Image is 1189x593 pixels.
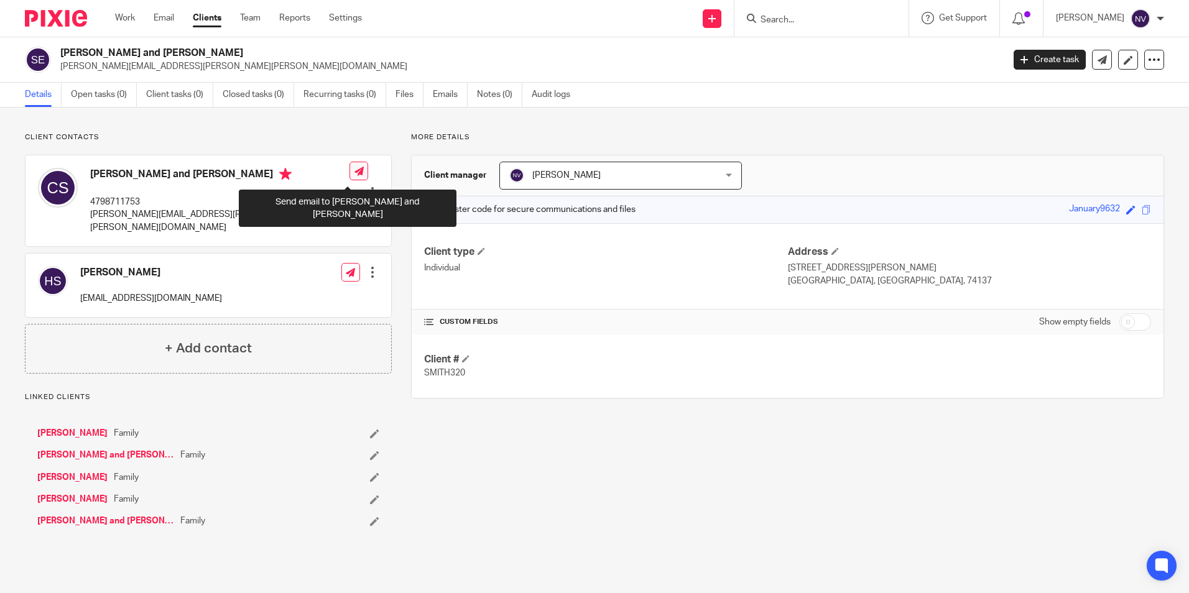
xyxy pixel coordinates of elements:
h4: Address [788,246,1151,259]
p: More details [411,132,1164,142]
img: svg%3E [38,266,68,296]
a: Client tasks (0) [146,83,213,107]
a: Team [240,12,261,24]
a: [PERSON_NAME] and [PERSON_NAME] [37,449,174,461]
a: Clients [193,12,221,24]
div: January9632 [1069,203,1120,217]
p: [GEOGRAPHIC_DATA], [GEOGRAPHIC_DATA], 74137 [788,275,1151,287]
a: Create task [1014,50,1086,70]
p: 4798711753 [90,196,349,208]
img: svg%3E [38,168,78,208]
a: Open tasks (0) [71,83,137,107]
span: Family [180,515,205,527]
a: Notes (0) [477,83,522,107]
a: [PERSON_NAME] [37,471,108,484]
p: [EMAIL_ADDRESS][DOMAIN_NAME] [80,292,222,305]
h4: CUSTOM FIELDS [424,317,787,327]
img: svg%3E [509,168,524,183]
a: Settings [329,12,362,24]
h4: [PERSON_NAME] and [PERSON_NAME] [90,168,349,183]
p: [PERSON_NAME][EMAIL_ADDRESS][PERSON_NAME][PERSON_NAME][DOMAIN_NAME] [90,208,349,234]
span: Family [114,493,139,505]
p: [PERSON_NAME] [1056,12,1124,24]
p: [STREET_ADDRESS][PERSON_NAME] [788,262,1151,274]
span: [PERSON_NAME] [532,171,601,180]
a: [PERSON_NAME] [37,427,108,439]
a: [PERSON_NAME] [37,493,108,505]
h3: Client manager [424,169,487,182]
a: Email [154,12,174,24]
p: Linked clients [25,392,392,402]
input: Search [759,15,871,26]
h4: + Add contact [165,339,252,358]
a: Recurring tasks (0) [303,83,386,107]
p: Individual [424,262,787,274]
p: Master code for secure communications and files [421,203,636,216]
img: svg%3E [25,47,51,73]
h4: Client type [424,246,787,259]
span: Family [114,427,139,439]
a: [PERSON_NAME] and [PERSON_NAME] [37,515,174,527]
a: Audit logs [532,83,580,107]
p: [PERSON_NAME][EMAIL_ADDRESS][PERSON_NAME][PERSON_NAME][DOMAIN_NAME] [60,60,995,73]
h4: [PERSON_NAME] [80,266,222,279]
a: Details [25,83,62,107]
a: Closed tasks (0) [223,83,294,107]
a: Reports [279,12,310,24]
a: Emails [433,83,468,107]
i: Primary [279,168,292,180]
img: Pixie [25,10,87,27]
p: Client contacts [25,132,392,142]
h2: [PERSON_NAME] and [PERSON_NAME] [60,47,808,60]
label: Show empty fields [1039,316,1111,328]
span: Family [114,471,139,484]
span: Get Support [939,14,987,22]
img: svg%3E [1131,9,1150,29]
span: SMITH320 [424,369,465,377]
h4: Client # [424,353,787,366]
span: Family [180,449,205,461]
a: Work [115,12,135,24]
a: Files [396,83,423,107]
